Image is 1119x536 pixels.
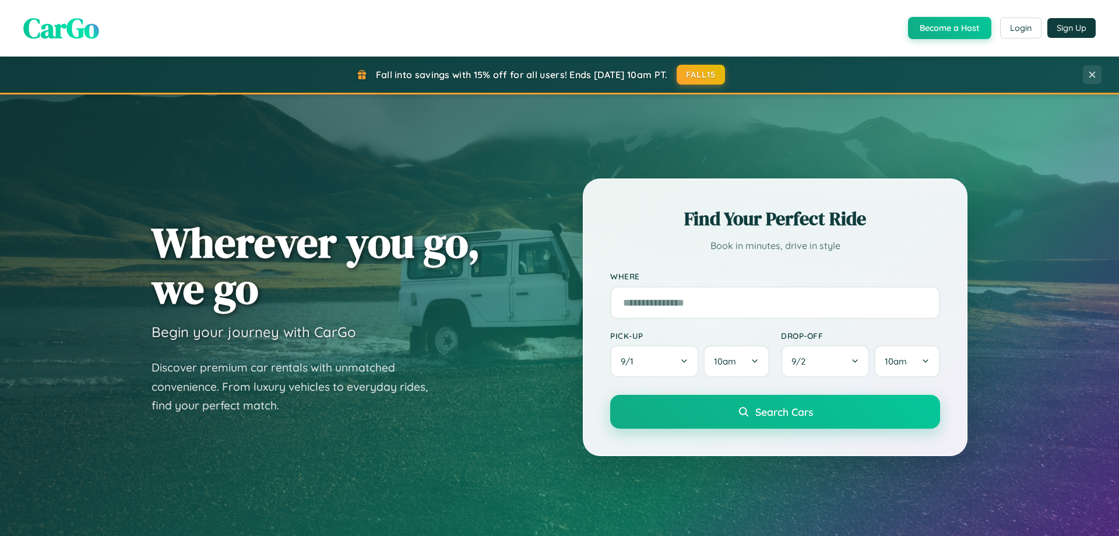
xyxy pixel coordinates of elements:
[1047,18,1096,38] button: Sign Up
[610,345,699,377] button: 9/1
[755,405,813,418] span: Search Cars
[152,323,356,341] h3: Begin your journey with CarGo
[714,356,736,367] span: 10am
[610,272,940,282] label: Where
[610,237,940,254] p: Book in minutes, drive in style
[610,206,940,232] h2: Find Your Perfect Ride
[874,345,940,377] button: 10am
[677,65,726,85] button: FALL15
[781,331,940,341] label: Drop-off
[908,17,991,39] button: Become a Host
[1000,17,1041,38] button: Login
[610,395,940,429] button: Search Cars
[152,358,443,415] p: Discover premium car rentals with unmatched convenience. From luxury vehicles to everyday rides, ...
[376,69,668,80] span: Fall into savings with 15% off for all users! Ends [DATE] 10am PT.
[23,9,99,47] span: CarGo
[621,356,639,367] span: 9 / 1
[781,345,870,377] button: 9/2
[703,345,769,377] button: 10am
[791,356,811,367] span: 9 / 2
[152,219,480,311] h1: Wherever you go, we go
[885,356,907,367] span: 10am
[610,331,769,341] label: Pick-up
